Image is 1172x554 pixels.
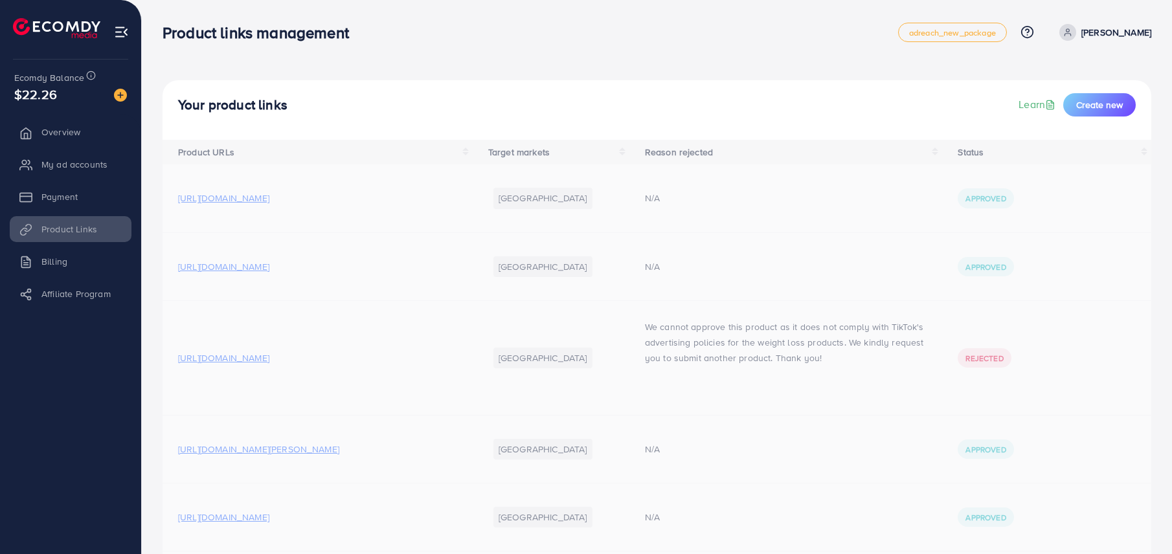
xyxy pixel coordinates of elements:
[1019,97,1058,112] a: Learn
[114,25,129,39] img: menu
[114,89,127,102] img: image
[178,97,287,113] h4: Your product links
[1076,98,1123,111] span: Create new
[13,18,100,38] img: logo
[14,71,84,84] span: Ecomdy Balance
[1081,25,1151,40] p: [PERSON_NAME]
[163,23,359,42] h3: Product links management
[909,28,996,37] span: adreach_new_package
[14,85,57,104] span: $22.26
[898,23,1007,42] a: adreach_new_package
[1063,93,1136,116] button: Create new
[1054,24,1151,41] a: [PERSON_NAME]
